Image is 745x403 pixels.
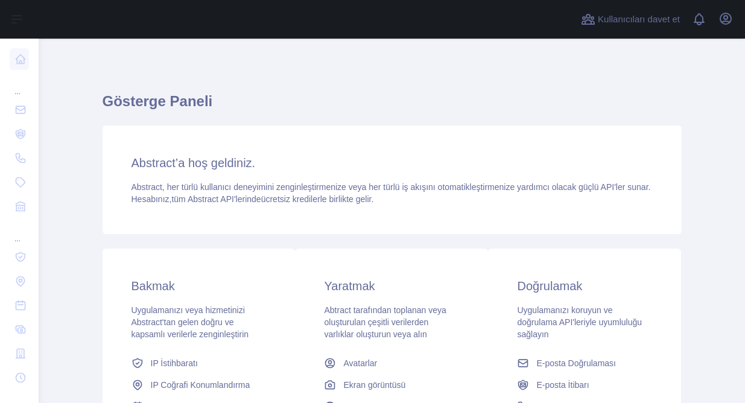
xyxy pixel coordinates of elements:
[14,235,21,243] font: ...
[324,305,446,339] font: Abtract tarafından toplanan veya oluşturulan çeşitli verilerden varlıklar oluşturun veya alın
[132,305,249,339] font: Uygulamanızı veya hizmetinizi Abstract'tan gelen doğru ve kapsamlı verilerle zenginleştirin
[536,358,616,368] font: E-posta Doğrulaması
[517,279,582,293] font: Doğrulamak
[132,194,172,204] font: Hesabınız,
[536,380,589,390] font: E-posta İtibarı
[579,10,682,29] button: Kullanıcıları davet et
[319,374,464,396] a: Ekran görüntüsü
[127,374,271,396] a: IP Coğrafi Konumlandırma
[319,352,464,374] a: Avatarlar
[151,358,198,368] font: IP İstihbaratı
[127,352,271,374] a: IP İstihbaratı
[14,87,21,96] font: ...
[132,156,256,170] font: Abstract’a hoş geldiniz.
[132,279,175,293] font: Bakmak
[132,182,651,192] font: Abstract, her türlü kullanıcı deneyimini zenginleştirmenize veya her türlü iş akışını otomatikleş...
[512,374,657,396] a: E-posta İtibarı
[103,93,213,109] font: Gösterge Paneli
[517,305,642,339] font: Uygulamanızı koruyun ve doğrulama API'leriyle uyumluluğu sağlayın
[343,380,405,390] font: Ekran görüntüsü
[598,14,680,24] font: Kullanıcıları davet et
[324,279,375,293] font: Yaratmak
[512,352,657,374] a: E-posta Doğrulaması
[151,380,250,390] font: IP Coğrafi Konumlandırma
[261,194,374,204] font: ücretsiz kredilerle birlikte gelir.
[343,358,377,368] font: Avatarlar
[171,194,261,204] font: tüm Abstract API'lerinde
